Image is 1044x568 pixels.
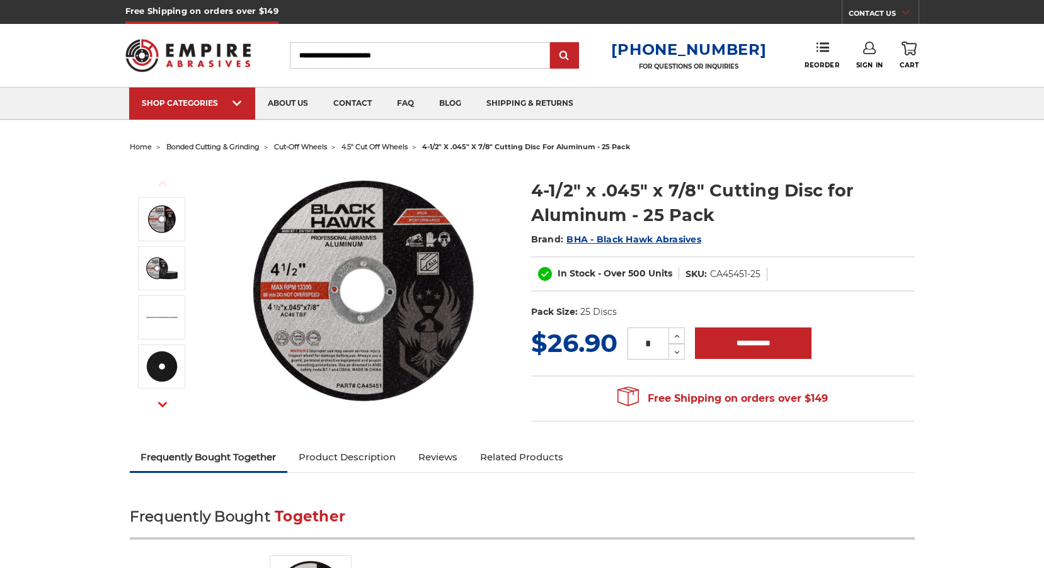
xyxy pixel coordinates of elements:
a: Cart [900,42,919,69]
a: CONTACT US [849,6,919,24]
input: Submit [552,43,577,69]
span: In Stock [558,268,595,279]
span: 4-1/2" x .045" x 7/8" cutting disc for aluminum - 25 pack [422,142,630,151]
p: FOR QUESTIONS OR INQUIRIES [611,62,766,71]
a: blog [427,88,474,120]
div: SHOP CATEGORIES [142,98,243,108]
img: ultra thin 4.5 inch cutting wheel for aluminum [146,302,178,333]
span: $26.90 [531,327,617,358]
span: Free Shipping on orders over $149 [617,386,828,411]
img: 4-1/2 aluminum cut off wheel [146,253,178,284]
span: Together [275,508,345,525]
a: BHA - Black Hawk Abrasives [566,234,701,245]
span: Cart [900,61,919,69]
a: Frequently Bought Together [130,443,288,471]
span: Reorder [805,61,839,69]
a: Reorder [805,42,839,69]
span: 500 [628,268,646,279]
img: 4.5" cutting disc for aluminum [146,203,178,235]
a: cut-off wheels [274,142,327,151]
a: [PHONE_NUMBER] [611,40,766,59]
img: back of 4.5 inch cut off disc for aluminum [146,351,178,382]
a: faq [384,88,427,120]
dd: CA45451-25 [710,268,760,281]
a: contact [321,88,384,120]
a: Product Description [287,443,407,471]
a: about us [255,88,321,120]
span: Frequently Bought [130,508,270,525]
dt: SKU: [685,268,707,281]
a: shipping & returns [474,88,586,120]
span: Units [648,268,672,279]
dt: Pack Size: [531,305,578,319]
a: 4.5" cut off wheels [341,142,408,151]
a: bonded cutting & grinding [166,142,260,151]
button: Next [147,391,178,418]
span: - Over [598,268,626,279]
a: Reviews [407,443,469,471]
img: 4.5" cutting disc for aluminum [238,165,490,417]
h1: 4-1/2" x .045" x 7/8" Cutting Disc for Aluminum - 25 Pack [531,178,915,227]
span: Sign In [856,61,883,69]
a: Related Products [469,443,575,471]
img: Empire Abrasives [125,31,251,80]
a: home [130,142,152,151]
span: Brand: [531,234,564,245]
button: Previous [147,170,178,197]
dd: 25 Discs [580,305,617,319]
